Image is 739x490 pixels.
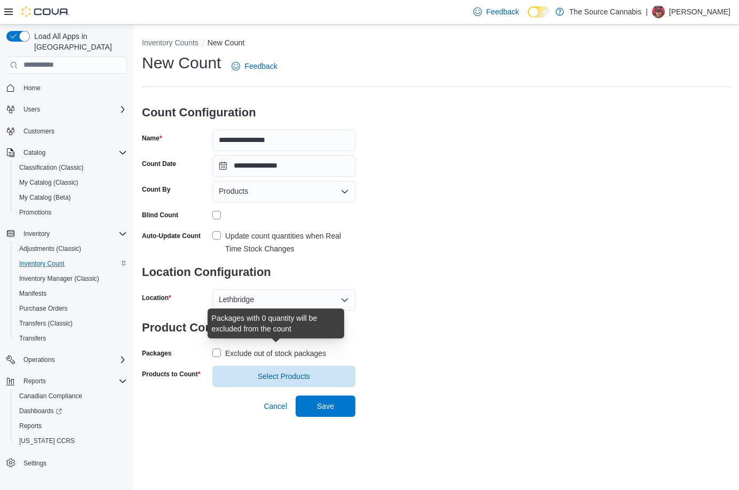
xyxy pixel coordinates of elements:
[19,319,73,328] span: Transfers (Classic)
[15,302,72,315] a: Purchase Orders
[2,102,131,117] button: Users
[19,407,62,415] span: Dashboards
[258,371,310,382] span: Select Products
[11,301,131,316] button: Purchase Orders
[142,370,200,378] label: Products to Count
[19,103,44,116] button: Users
[19,353,127,366] span: Operations
[19,227,127,240] span: Inventory
[23,148,45,157] span: Catalog
[212,155,355,177] input: Press the down key to open a popover containing a calendar.
[19,103,127,116] span: Users
[142,37,730,50] nav: An example of EuiBreadcrumbs
[142,185,170,194] label: Count By
[142,160,176,168] label: Count Date
[15,191,127,204] span: My Catalog (Beta)
[15,257,127,270] span: Inventory Count
[11,404,131,418] a: Dashboards
[15,434,127,447] span: Washington CCRS
[15,176,127,189] span: My Catalog (Classic)
[15,434,79,447] a: [US_STATE] CCRS
[23,230,50,238] span: Inventory
[19,422,42,430] span: Reports
[142,255,355,289] h3: Location Configuration
[142,38,198,47] button: Inventory Counts
[19,457,51,470] a: Settings
[486,6,519,17] span: Feedback
[11,205,131,220] button: Promotions
[15,390,86,402] a: Canadian Compliance
[225,347,326,360] div: Exclude out of stock packages
[142,349,171,358] label: Packages
[11,160,131,175] button: Classification (Classic)
[19,274,99,283] span: Inventory Manager (Classic)
[225,230,355,255] div: Update count quantities when Real Time Stock Changes
[19,353,59,366] button: Operations
[11,190,131,205] button: My Catalog (Beta)
[11,286,131,301] button: Manifests
[219,185,248,197] span: Products
[317,401,334,412] span: Save
[23,355,55,364] span: Operations
[15,420,127,432] span: Reports
[19,375,127,388] span: Reports
[2,226,131,241] button: Inventory
[11,256,131,271] button: Inventory Count
[2,123,131,139] button: Customers
[19,208,52,217] span: Promotions
[23,459,46,468] span: Settings
[15,161,88,174] a: Classification (Classic)
[19,125,59,138] a: Customers
[23,84,41,92] span: Home
[15,272,127,285] span: Inventory Manager (Classic)
[19,289,46,298] span: Manifests
[19,392,82,400] span: Canadian Compliance
[11,175,131,190] button: My Catalog (Classic)
[2,374,131,389] button: Reports
[11,389,131,404] button: Canadian Compliance
[15,191,75,204] a: My Catalog (Beta)
[227,56,281,77] a: Feedback
[23,127,54,136] span: Customers
[19,227,54,240] button: Inventory
[259,396,291,417] button: Cancel
[15,405,127,417] span: Dashboards
[19,304,68,313] span: Purchase Orders
[528,6,550,18] input: Dark Mode
[15,206,56,219] a: Promotions
[15,420,46,432] a: Reports
[142,211,178,219] div: Blind Count
[19,163,84,172] span: Classification (Classic)
[142,52,221,74] h1: New Count
[11,433,131,448] button: [US_STATE] CCRS
[15,242,127,255] span: Adjustments (Classic)
[569,5,641,18] p: The Source Cannabis
[208,38,244,47] button: New Count
[2,352,131,367] button: Operations
[15,405,66,417] a: Dashboards
[15,302,127,315] span: Purchase Orders
[19,334,46,343] span: Transfers
[11,271,131,286] button: Inventory Manager (Classic)
[30,31,127,52] span: Load All Apps in [GEOGRAPHIC_DATA]
[19,259,65,268] span: Inventory Count
[469,1,523,22] a: Feedback
[19,124,127,138] span: Customers
[15,332,50,345] a: Transfers
[19,437,75,445] span: [US_STATE] CCRS
[212,366,355,387] button: Select Products
[15,317,127,330] span: Transfers (Classic)
[646,5,648,18] p: |
[19,244,81,253] span: Adjustments (Classic)
[15,176,83,189] a: My Catalog (Classic)
[19,81,127,94] span: Home
[19,178,78,187] span: My Catalog (Classic)
[669,5,730,18] p: [PERSON_NAME]
[340,187,349,196] button: Open list of options
[21,6,69,17] img: Cova
[11,241,131,256] button: Adjustments (Classic)
[244,61,277,72] span: Feedback
[11,418,131,433] button: Reports
[142,134,162,143] label: Name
